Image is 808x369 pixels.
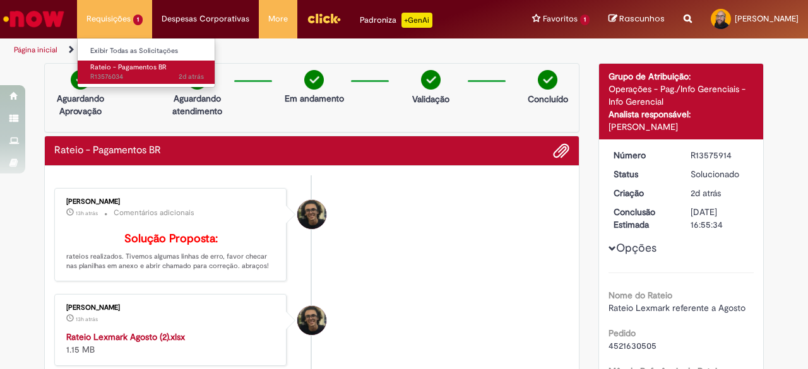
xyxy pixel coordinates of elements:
[360,13,432,28] div: Padroniza
[580,15,590,25] span: 1
[604,168,682,180] dt: Status
[691,187,721,199] time: 29/09/2025 10:55:30
[50,92,111,117] p: Aguardando Aprovação
[609,70,754,83] div: Grupo de Atribuição:
[609,340,656,351] span: 4521630505
[528,93,568,105] p: Concluído
[691,187,749,199] div: 29/09/2025 10:55:30
[609,302,746,313] span: Rateio Lexmark referente a Agosto
[691,149,749,161] div: R13575914
[421,70,441,90] img: check-circle-green.png
[90,72,204,82] span: R13576034
[604,187,682,199] dt: Criação
[78,44,217,58] a: Exibir Todas as Solicitações
[297,200,326,229] div: Cleber Gressoni Rodrigues
[543,13,578,25] span: Favoritos
[609,108,754,120] div: Analista responsável:
[133,15,143,25] span: 1
[71,70,90,90] img: check-circle-green.png
[609,120,754,133] div: [PERSON_NAME]
[609,83,754,108] div: Operações - Pag./Info Gerenciais - Info Gerencial
[66,198,276,206] div: [PERSON_NAME]
[66,331,185,343] a: Rateio Lexmark Agosto (2).xlsx
[90,62,167,72] span: Rateio - Pagamentos BR
[691,187,721,199] span: 2d atrás
[114,208,194,218] small: Comentários adicionais
[691,206,749,231] div: [DATE] 16:55:34
[609,327,636,339] b: Pedido
[297,306,326,335] div: Cleber Gressoni Rodrigues
[66,331,276,356] div: 1.15 MB
[179,72,204,81] time: 29/09/2025 11:10:52
[66,233,276,271] p: rateios realizados. Tivemos algumas linhas de erro, favor checar nas planilhas em anexo e abrir c...
[604,206,682,231] dt: Conclusão Estimada
[76,315,98,323] time: 30/09/2025 19:39:41
[167,92,228,117] p: Aguardando atendimento
[66,304,276,312] div: [PERSON_NAME]
[268,13,288,25] span: More
[604,149,682,161] dt: Número
[76,209,98,217] span: 13h atrás
[553,143,569,159] button: Adicionar anexos
[124,231,218,246] b: Solução Proposta:
[619,13,665,25] span: Rascunhos
[179,72,204,81] span: 2d atrás
[76,315,98,323] span: 13h atrás
[78,61,217,84] a: Aberto R13576034 : Rateio - Pagamentos BR
[1,6,66,32] img: ServiceNow
[401,13,432,28] p: +GenAi
[14,45,57,55] a: Página inicial
[412,93,449,105] p: Validação
[77,38,215,88] ul: Requisições
[9,38,529,62] ul: Trilhas de página
[691,168,749,180] div: Solucionado
[304,70,324,90] img: check-circle-green.png
[609,290,672,301] b: Nome do Rateio
[735,13,799,24] span: [PERSON_NAME]
[609,13,665,25] a: Rascunhos
[162,13,249,25] span: Despesas Corporativas
[538,70,557,90] img: check-circle-green.png
[76,209,98,217] time: 30/09/2025 19:40:12
[54,145,161,156] h2: Rateio - Pagamentos BR Histórico de tíquete
[86,13,131,25] span: Requisições
[307,9,341,28] img: click_logo_yellow_360x200.png
[285,92,344,105] p: Em andamento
